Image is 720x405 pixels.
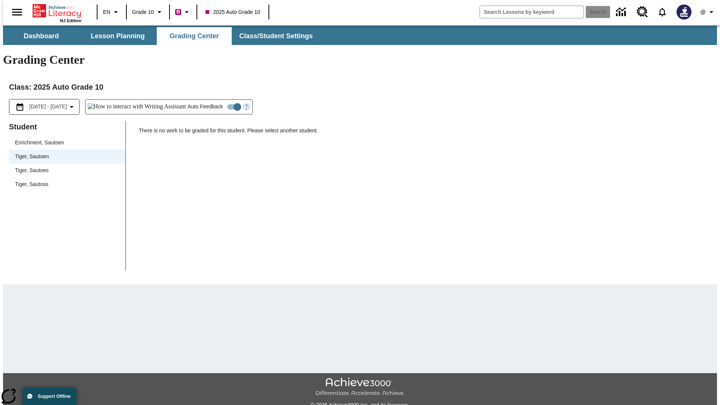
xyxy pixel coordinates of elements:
p: Student [9,121,125,133]
a: Notifications [652,2,672,22]
div: Tiger, Sautoen [9,150,125,163]
button: Select a new avatar [672,2,696,22]
button: Profile/Settings [696,5,720,19]
span: Grade 10 [132,8,154,16]
span: Auto Feedback [187,103,223,111]
div: Tiger, Sautoss [9,177,125,191]
button: Select the date range menu item [12,102,76,111]
button: Dashboard [4,27,79,45]
button: Open Help for Writing Assistant [240,100,252,114]
h2: Class : 2025 Auto Grade 10 [9,81,711,93]
span: Enrichment, Sautoen [15,139,119,147]
button: Language: EN, Select a language [100,5,124,19]
a: Home [33,3,81,18]
button: Open side menu [6,1,28,23]
span: 2025 Auto Grade 10 [205,8,260,16]
a: Resource Center, Will open in new tab [632,2,652,22]
button: Grading Center [157,27,232,45]
span: Tiger, Sautoss [15,180,119,188]
img: Avatar [676,4,691,19]
span: [DATE] - [DATE] [29,103,67,111]
span: Support Offline [38,394,70,399]
img: Achieve3000 Differentiate Accelerate Achieve [315,378,405,397]
button: Grade: Grade 10, Select a grade [129,5,167,19]
span: Tiger, Sautoen [15,153,119,160]
img: How to interact with Writing Assistant [88,103,186,111]
button: Support Offline [22,388,76,405]
input: search field [480,6,583,18]
span: NJ Edition [60,18,81,23]
button: Lesson Planning [80,27,155,45]
div: Enrichment, Sautoen [9,136,125,150]
div: SubNavbar [3,25,717,45]
span: Tiger, Sautoes [15,166,119,174]
span: @ [700,8,705,16]
h1: Grading Center [3,53,717,67]
p: There is no work to be graded for this student. Please select another student. [139,127,711,140]
button: Class/Student Settings [233,27,319,45]
div: Tiger, Sautoes [9,163,125,177]
svg: Collapse Date Range Filter [67,102,76,111]
div: Home [33,3,81,23]
span: EN [103,8,110,16]
a: Data Center [612,2,632,22]
button: Boost Class color is violet red. Change class color [172,5,194,19]
span: B [176,7,180,16]
div: SubNavbar [3,27,319,45]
